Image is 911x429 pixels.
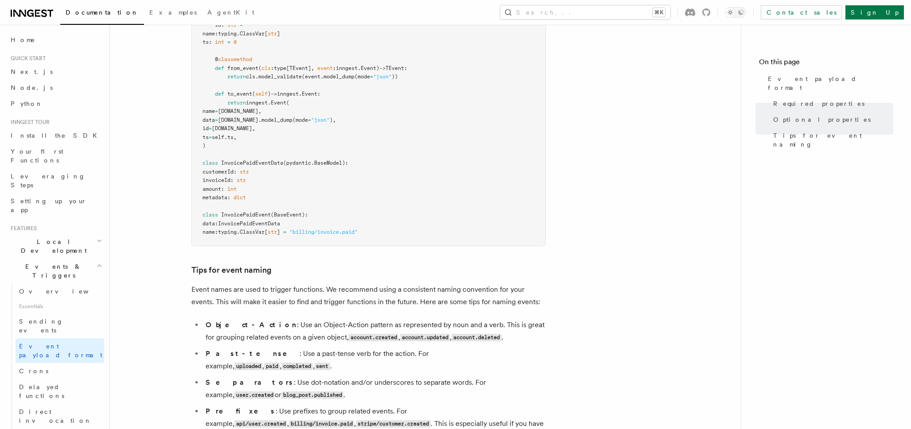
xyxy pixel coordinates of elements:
[7,234,104,259] button: Local Development
[7,128,104,143] a: Install the SDK
[283,229,286,235] span: =
[237,177,246,183] span: str
[16,379,104,404] a: Delayed functions
[308,117,311,123] span: =
[203,319,546,344] li: : Use an Object-Action pattern as represented by noun and a verb. This is great for grouping rela...
[209,125,212,131] span: =
[191,283,546,308] p: Event names are used to trigger functions. We recommend using a consistent naming convention for ...
[271,91,277,97] span: ->
[361,65,379,71] span: Event)
[255,73,258,80] span: .
[770,96,893,112] a: Required properties
[234,363,262,370] code: uploaded
[234,39,237,45] span: 0
[725,7,746,18] button: Toggle dark mode
[234,420,287,428] code: api/user.created
[277,31,280,37] span: ]
[302,91,320,97] span: Event:
[277,91,299,97] span: inngest
[379,65,385,71] span: ->
[221,186,224,192] span: :
[16,299,104,313] span: Essentials
[7,262,97,280] span: Events & Triggers
[764,71,893,96] a: Event payload format
[342,160,348,166] span: ):
[7,64,104,80] a: Next.js
[281,391,343,399] code: blog_post.published
[60,3,144,25] a: Documentation
[11,68,53,75] span: Next.js
[452,334,501,341] code: account.deleted
[317,65,333,71] span: event
[336,65,358,71] span: inngest
[261,117,292,123] span: model_dump
[292,117,308,123] span: (mode
[289,65,308,71] span: TEvent
[271,65,274,71] span: :
[246,73,255,80] span: cls
[234,169,237,175] span: :
[7,143,104,168] a: Your first Functions
[234,194,246,201] span: dict
[240,31,265,37] span: ClassVar
[212,125,255,131] span: [DOMAIN_NAME],
[7,259,104,283] button: Events & Triggers
[268,91,271,97] span: )
[19,288,110,295] span: Overview
[227,100,246,106] span: return
[202,143,206,149] span: )
[7,193,104,218] a: Setting up your app
[770,112,893,128] a: Optional properties
[218,220,280,227] span: InvoicePaidEventData
[258,65,261,71] span: (
[191,264,272,276] a: Tips for event naming
[354,73,370,80] span: (mode
[385,65,407,71] span: TEvent:
[7,55,46,62] span: Quick start
[264,363,280,370] code: paid
[268,100,271,106] span: .
[330,117,336,123] span: ),
[11,100,43,107] span: Python
[215,31,218,37] span: :
[11,84,53,91] span: Node.js
[207,9,254,16] span: AgentKit
[202,31,215,37] span: name
[202,177,230,183] span: invoiceId
[7,225,37,232] span: Features
[845,5,904,19] a: Sign Up
[202,160,218,166] span: class
[7,96,104,112] a: Python
[209,39,212,45] span: :
[215,91,224,97] span: def
[299,91,302,97] span: .
[206,407,276,415] strong: Prefixes
[252,91,255,97] span: (
[202,186,221,192] span: amount
[289,420,354,428] code: billing/invoice.paid
[16,338,104,363] a: Event payload format
[227,39,230,45] span: =
[7,119,50,126] span: Inngest tour
[308,65,314,71] span: ],
[268,229,277,235] span: str
[202,169,234,175] span: customerId
[212,134,237,140] span: self.ts,
[237,229,240,235] span: .
[277,229,280,235] span: ]
[227,186,237,192] span: int
[221,212,271,218] span: InvoicePaidEvent
[268,31,277,37] span: str
[66,9,139,16] span: Documentation
[19,408,92,424] span: Direct invocation
[370,73,373,80] span: =
[356,420,430,428] code: stripe/customer.created
[202,229,215,235] span: name
[240,169,249,175] span: str
[218,108,261,114] span: [DOMAIN_NAME],
[202,134,209,140] span: ts
[16,363,104,379] a: Crons
[227,91,252,97] span: to_event
[768,74,893,92] span: Event payload format
[218,56,252,62] span: classmethod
